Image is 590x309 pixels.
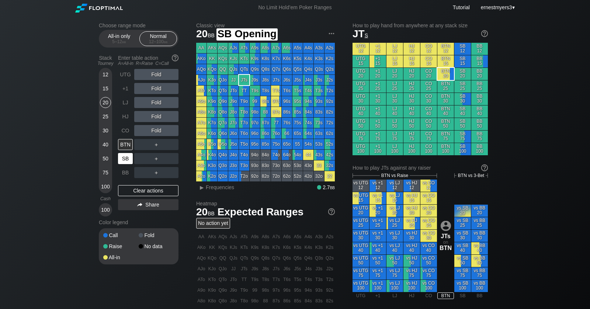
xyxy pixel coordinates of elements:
[218,75,228,85] div: QJo
[207,53,217,64] div: KK
[353,165,488,171] div: How to play JTs against any raiser
[282,75,292,85] div: J6s
[75,4,122,13] img: Floptimal logo
[96,52,115,69] div: Stack
[420,118,437,130] div: CO 50
[196,118,206,128] div: A7o
[303,150,313,160] div: 44
[260,96,271,107] div: 98s
[353,105,369,118] div: UTG 40
[303,160,313,171] div: 43o
[228,86,239,96] div: JTo
[324,75,335,85] div: J2s
[292,86,303,96] div: T5s
[454,80,471,93] div: SB 25
[218,150,228,160] div: Q4o
[324,160,335,171] div: 32s
[196,139,206,149] div: A5o
[437,80,454,93] div: BTN 25
[365,31,368,39] span: s
[196,160,206,171] div: A3o
[282,118,292,128] div: 76s
[437,55,454,67] div: BTN 15
[403,80,420,93] div: HJ 25
[239,150,249,160] div: T4o
[271,118,281,128] div: 77
[103,244,139,249] div: Raise
[239,107,249,117] div: T8o
[292,64,303,74] div: Q5s
[207,86,217,96] div: KTo
[292,43,303,53] div: A5s
[386,80,403,93] div: LJ 25
[303,118,313,128] div: 74s
[103,255,139,260] div: All-in
[195,28,216,41] span: 20
[196,96,206,107] div: A9o
[196,53,206,64] div: AKo
[103,233,139,238] div: Call
[471,93,488,105] div: BB 30
[250,107,260,117] div: 98o
[282,64,292,74] div: Q6s
[118,125,133,136] div: CO
[228,64,239,74] div: QJs
[403,105,420,118] div: HJ 40
[271,53,281,64] div: K7s
[282,43,292,53] div: A6s
[314,86,324,96] div: T3s
[239,75,249,85] div: JTs
[196,86,206,96] div: ATo
[250,128,260,139] div: 96o
[369,55,386,67] div: +1 15
[196,107,206,117] div: A8o
[386,43,403,55] div: LJ 12
[260,139,271,149] div: 85o
[369,105,386,118] div: +1 40
[353,143,369,155] div: UTG 100
[143,39,174,44] div: 12 – 100
[471,105,488,118] div: BB 40
[99,22,178,28] h2: Choose range mode
[481,4,512,10] span: ernestmyers3
[228,150,239,160] div: J4o
[134,83,178,94] div: Fold
[118,52,178,69] div: Enter table action
[218,128,228,139] div: Q6o
[282,86,292,96] div: T6s
[218,160,228,171] div: Q3o
[369,80,386,93] div: +1 25
[260,150,271,160] div: 84o
[228,160,239,171] div: J3o
[314,53,324,64] div: K3s
[454,93,471,105] div: SB 30
[403,55,420,67] div: HJ 15
[100,69,111,80] div: 12
[271,150,281,160] div: 74o
[282,53,292,64] div: K6s
[271,160,281,171] div: 73o
[218,96,228,107] div: Q9o
[207,96,217,107] div: K9o
[420,105,437,118] div: CO 40
[134,167,178,178] div: ＋
[437,131,454,143] div: BTN 75
[292,160,303,171] div: 53o
[282,160,292,171] div: 63o
[118,139,133,150] div: BTN
[369,93,386,105] div: +1 30
[100,181,111,192] div: 100
[324,128,335,139] div: 62s
[479,3,516,11] div: ▾
[118,167,133,178] div: BB
[386,131,403,143] div: LJ 75
[437,105,454,118] div: BTN 40
[353,28,368,39] span: JT
[314,107,324,117] div: 83s
[324,150,335,160] div: 42s
[292,96,303,107] div: 95s
[314,43,324,53] div: A3s
[303,139,313,149] div: 54s
[420,80,437,93] div: CO 25
[282,171,292,181] div: 62o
